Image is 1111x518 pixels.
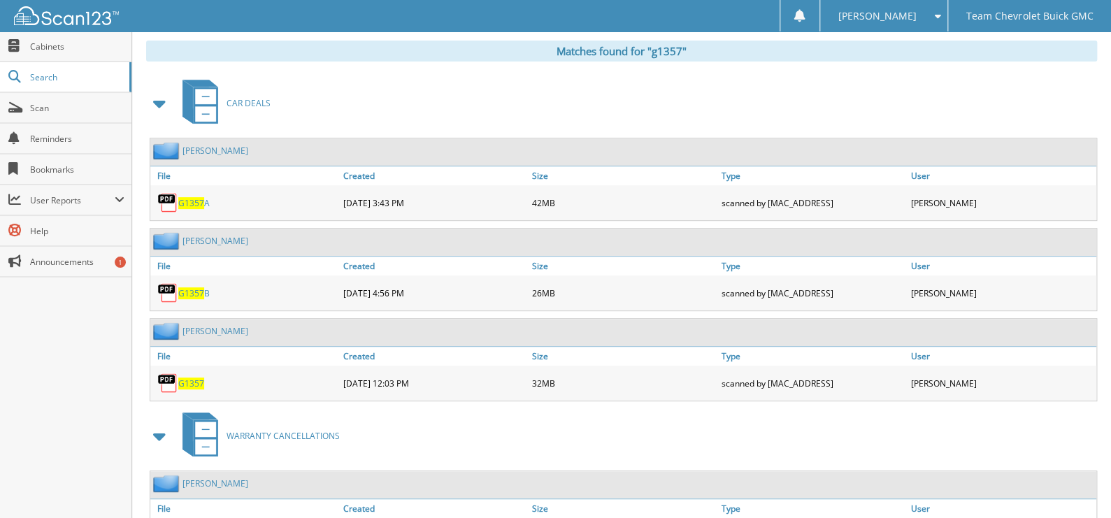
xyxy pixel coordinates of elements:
a: Size [529,166,718,185]
a: Created [340,347,529,366]
a: Type [718,166,908,185]
a: Size [529,257,718,275]
span: Scan [30,102,124,114]
img: folder2.png [153,475,182,492]
img: folder2.png [153,322,182,340]
span: Cabinets [30,41,124,52]
span: Search [30,71,122,83]
a: File [150,499,340,518]
div: scanned by [MAC_ADDRESS] [718,279,908,307]
a: [PERSON_NAME] [182,145,248,157]
div: [PERSON_NAME] [907,279,1096,307]
div: 26MB [529,279,718,307]
span: Team Chevrolet Buick GMC [966,12,1093,20]
a: Size [529,347,718,366]
span: G1357 [178,197,204,209]
a: Created [340,166,529,185]
a: File [150,166,340,185]
img: PDF.png [157,192,178,213]
div: scanned by [MAC_ADDRESS] [718,189,908,217]
a: [PERSON_NAME] [182,325,248,337]
div: 42MB [529,189,718,217]
span: Bookmarks [30,164,124,175]
span: Help [30,225,124,237]
span: WARRANTY CANCELLATIONS [227,430,340,442]
a: User [907,499,1096,518]
span: Announcements [30,256,124,268]
a: User [907,347,1096,366]
a: Size [529,499,718,518]
span: Reminders [30,133,124,145]
img: PDF.png [157,282,178,303]
div: [PERSON_NAME] [907,369,1096,397]
a: G1357A [178,197,210,209]
a: CAR DEALS [174,75,271,131]
img: folder2.png [153,232,182,250]
a: User [907,166,1096,185]
a: Type [718,499,908,518]
span: User Reports [30,194,115,206]
a: Created [340,257,529,275]
div: 1 [115,257,126,268]
span: [PERSON_NAME] [838,12,916,20]
img: PDF.png [157,373,178,394]
a: G1357B [178,287,210,299]
div: Matches found for "g1357" [146,41,1097,62]
a: User [907,257,1096,275]
a: Created [340,499,529,518]
a: [PERSON_NAME] [182,477,248,489]
div: [DATE] 12:03 PM [340,369,529,397]
iframe: Chat Widget [1041,451,1111,518]
div: [PERSON_NAME] [907,189,1096,217]
a: G1357 [178,377,204,389]
span: G1357 [178,287,204,299]
a: File [150,257,340,275]
a: File [150,347,340,366]
img: folder2.png [153,142,182,159]
a: Type [718,347,908,366]
a: [PERSON_NAME] [182,235,248,247]
div: [DATE] 4:56 PM [340,279,529,307]
div: [DATE] 3:43 PM [340,189,529,217]
div: scanned by [MAC_ADDRESS] [718,369,908,397]
a: WARRANTY CANCELLATIONS [174,408,340,463]
a: Type [718,257,908,275]
div: 32MB [529,369,718,397]
span: CAR DEALS [227,97,271,109]
img: scan123-logo-white.svg [14,6,119,25]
